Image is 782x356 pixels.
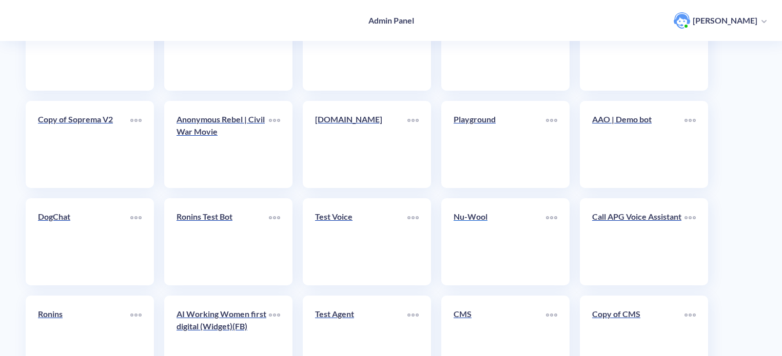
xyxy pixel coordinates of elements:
[315,113,407,125] p: [DOMAIN_NAME]
[454,113,546,176] a: Playground
[592,308,685,320] p: Copy of CMS
[454,113,546,125] p: Playground
[454,16,546,78] a: Find my Method
[177,211,269,273] a: Ronins Test Bot
[177,113,269,138] p: Anonymous Rebel | Civil War Movie
[592,113,685,176] a: AAO | Demo bot
[177,113,269,176] a: Anonymous Rebel | Civil War Movie
[315,211,407,223] p: Test Voice
[177,16,269,78] a: Demo Bot
[674,12,690,29] img: user photo
[177,211,269,223] p: Ronins Test Bot
[315,308,407,320] p: Test Agent
[315,211,407,273] a: Test Voice
[368,15,414,25] h4: Admin Panel
[38,211,130,223] p: DogChat
[38,113,130,176] a: Copy of Soprema V2
[38,211,130,273] a: DogChat
[177,308,269,332] p: AI Working Women first digital (Widget)(FB)
[592,211,685,273] a: Call APG Voice Assistant
[315,16,407,78] a: Test
[592,113,685,125] p: AAO | Demo bot
[693,15,757,26] p: [PERSON_NAME]
[38,16,130,78] a: [DOMAIN_NAME]
[592,211,685,223] p: Call APG Voice Assistant
[38,308,130,320] p: Ronins
[454,211,546,223] p: Nu-Wool
[669,11,772,30] button: user photo[PERSON_NAME]
[592,16,685,78] a: (WhatsApp) Find my Method
[454,308,546,320] p: CMS
[315,113,407,176] a: [DOMAIN_NAME]
[454,211,546,273] a: Nu-Wool
[38,113,130,125] p: Copy of Soprema V2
